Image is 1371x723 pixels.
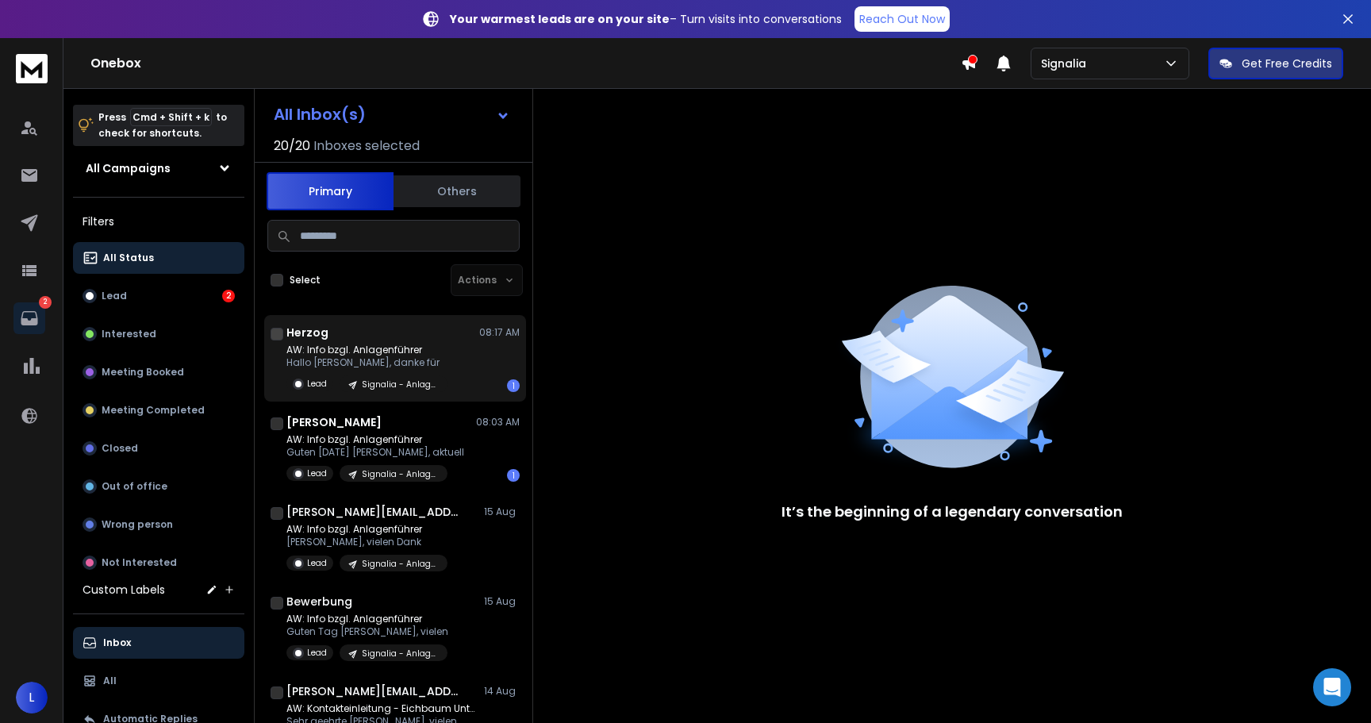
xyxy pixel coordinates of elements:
[73,242,244,274] button: All Status
[286,344,447,356] p: AW: Info bzgl. Anlagenführer
[73,509,244,540] button: Wrong person
[286,414,382,430] h1: [PERSON_NAME]
[16,682,48,713] button: L
[286,625,448,638] p: Guten Tag [PERSON_NAME], vielen
[362,558,438,570] p: Signalia - Anlagenführer
[103,252,154,264] p: All Status
[362,468,438,480] p: Signalia - Anlagenführer
[286,523,447,536] p: AW: Info bzgl. Anlagenführer
[476,416,520,429] p: 08:03 AM
[507,469,520,482] div: 1
[73,152,244,184] button: All Campaigns
[16,54,48,83] img: logo
[274,137,310,156] span: 20 / 20
[286,356,447,369] p: Hallo [PERSON_NAME], danke für
[102,404,205,417] p: Meeting Completed
[73,665,244,697] button: All
[286,702,477,715] p: AW: Kontakteinleitung - Eichbaum Unternehmensberatung-
[73,547,244,579] button: Not Interested
[290,274,321,287] label: Select
[73,318,244,350] button: Interested
[782,501,1123,523] p: It’s the beginning of a legendary conversation
[73,394,244,426] button: Meeting Completed
[854,6,950,32] a: Reach Out Now
[450,11,670,27] strong: Your warmest leads are on your site
[479,326,520,339] p: 08:17 AM
[313,137,420,156] h3: Inboxes selected
[286,446,464,459] p: Guten [DATE] [PERSON_NAME], aktuell
[286,613,448,625] p: AW: Info bzgl. Anlagenführer
[484,595,520,608] p: 15 Aug
[98,110,227,141] p: Press to check for shortcuts.
[286,683,461,699] h1: [PERSON_NAME][EMAIL_ADDRESS][DOMAIN_NAME]
[13,302,45,334] a: 2
[102,518,173,531] p: Wrong person
[102,290,127,302] p: Lead
[859,11,945,27] p: Reach Out Now
[362,379,438,390] p: Signalia - Anlagenführer
[274,106,366,122] h1: All Inbox(s)
[73,356,244,388] button: Meeting Booked
[362,648,438,660] p: Signalia - Anlagenführer
[267,172,394,210] button: Primary
[307,378,327,390] p: Lead
[484,506,520,518] p: 15 Aug
[103,636,131,649] p: Inbox
[286,594,352,610] h1: Bewerbung
[286,433,464,446] p: AW: Info bzgl. Anlagenführer
[73,280,244,312] button: Lead2
[1313,668,1351,706] div: Open Intercom Messenger
[1242,56,1332,71] p: Get Free Credits
[261,98,523,130] button: All Inbox(s)
[102,328,156,340] p: Interested
[86,160,171,176] h1: All Campaigns
[73,627,244,659] button: Inbox
[307,557,327,569] p: Lead
[102,480,167,493] p: Out of office
[130,108,212,126] span: Cmd + Shift + k
[1208,48,1343,79] button: Get Free Credits
[102,366,184,379] p: Meeting Booked
[507,379,520,392] div: 1
[103,675,117,687] p: All
[484,685,520,698] p: 14 Aug
[102,442,138,455] p: Closed
[73,433,244,464] button: Closed
[450,11,842,27] p: – Turn visits into conversations
[222,290,235,302] div: 2
[90,54,961,73] h1: Onebox
[286,504,461,520] h1: [PERSON_NAME][EMAIL_ADDRESS][DOMAIN_NAME]
[1041,56,1093,71] p: Signalia
[307,647,327,659] p: Lead
[73,471,244,502] button: Out of office
[307,467,327,479] p: Lead
[286,325,328,340] h1: Herzog
[73,210,244,233] h3: Filters
[286,536,447,548] p: [PERSON_NAME], vielen Dank
[102,556,177,569] p: Not Interested
[39,296,52,309] p: 2
[394,174,520,209] button: Others
[83,582,165,598] h3: Custom Labels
